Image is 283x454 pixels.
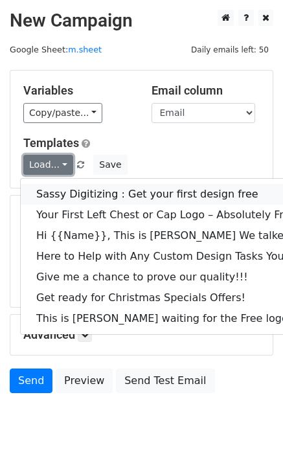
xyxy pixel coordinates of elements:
h5: Email column [152,84,260,98]
a: Load... [23,155,73,175]
a: Templates [23,136,79,150]
a: Send Test Email [116,369,214,393]
a: m.sheet [68,45,102,54]
a: Copy/paste... [23,103,102,123]
span: Daily emails left: 50 [187,43,273,57]
h2: New Campaign [10,10,273,32]
button: Save [93,155,127,175]
h5: Variables [23,84,132,98]
small: Google Sheet: [10,45,102,54]
a: Send [10,369,52,393]
a: Daily emails left: 50 [187,45,273,54]
iframe: Chat Widget [218,392,283,454]
a: Preview [56,369,113,393]
h5: Advanced [23,328,260,342]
